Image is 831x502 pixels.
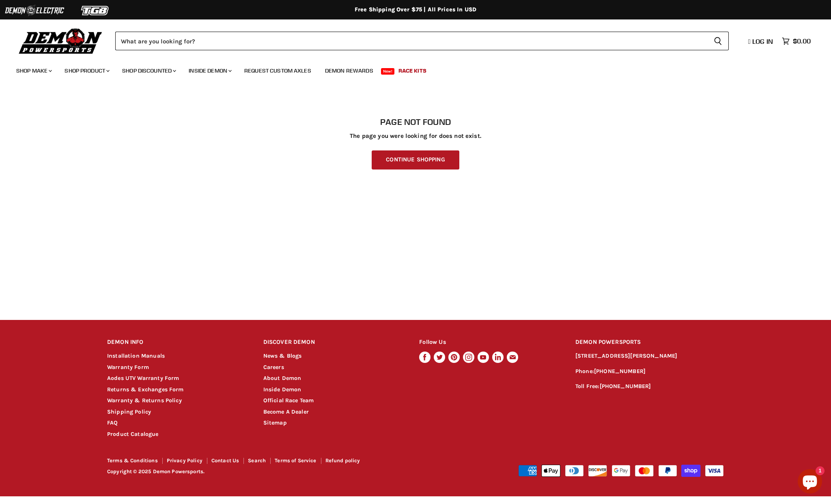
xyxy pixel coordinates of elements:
[4,3,65,18] img: Demon Electric Logo 2
[575,333,724,352] h2: DEMON POWERSPORTS
[107,364,149,371] a: Warranty Form
[10,62,57,79] a: Shop Make
[263,419,287,426] a: Sitemap
[594,368,646,375] a: [PHONE_NUMBER]
[107,117,724,127] h1: Page not found
[115,32,729,50] form: Product
[795,469,825,496] inbox-online-store-chat: Shopify online store chat
[107,352,165,359] a: Installation Manuals
[107,419,118,426] a: FAQ
[600,383,651,390] a: [PHONE_NUMBER]
[107,431,159,438] a: Product Catalogue
[575,367,724,376] p: Phone:
[263,352,302,359] a: News & Blogs
[419,333,560,352] h2: Follow Us
[115,32,707,50] input: Search
[58,62,114,79] a: Shop Product
[65,3,126,18] img: TGB Logo 2
[752,37,773,45] span: Log in
[16,26,105,55] img: Demon Powersports
[263,364,284,371] a: Careers
[275,457,316,463] a: Terms of Service
[745,38,778,45] a: Log in
[107,386,184,393] a: Returns & Exchanges Form
[167,457,202,463] a: Privacy Policy
[263,397,314,404] a: Official Race Team
[707,32,729,50] button: Search
[778,35,815,47] a: $0.00
[107,133,724,139] p: The page you were looking for does not exist.
[319,62,379,79] a: Demon Rewards
[381,68,395,75] span: New!
[793,37,811,45] span: $0.00
[107,397,182,404] a: Warranty & Returns Policy
[263,408,309,415] a: Become A Dealer
[10,59,809,79] ul: Main menu
[107,375,179,382] a: Aodes UTV Warranty Form
[372,150,459,169] a: Continue Shopping
[392,62,433,79] a: Race Kits
[211,457,239,463] a: Contact Us
[263,386,301,393] a: Inside Demon
[248,457,266,463] a: Search
[107,469,416,475] p: Copyright © 2025 Demon Powersports.
[107,458,416,466] nav: Footer
[116,62,181,79] a: Shop Discounted
[107,333,248,352] h2: DEMON INFO
[325,457,360,463] a: Refund policy
[238,62,317,79] a: Request Custom Axles
[263,375,301,382] a: About Demon
[107,457,158,463] a: Terms & Conditions
[91,6,740,13] div: Free Shipping Over $75 | All Prices In USD
[183,62,237,79] a: Inside Demon
[263,333,404,352] h2: DISCOVER DEMON
[575,352,724,361] p: [STREET_ADDRESS][PERSON_NAME]
[107,408,151,415] a: Shipping Policy
[575,382,724,391] p: Toll Free:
